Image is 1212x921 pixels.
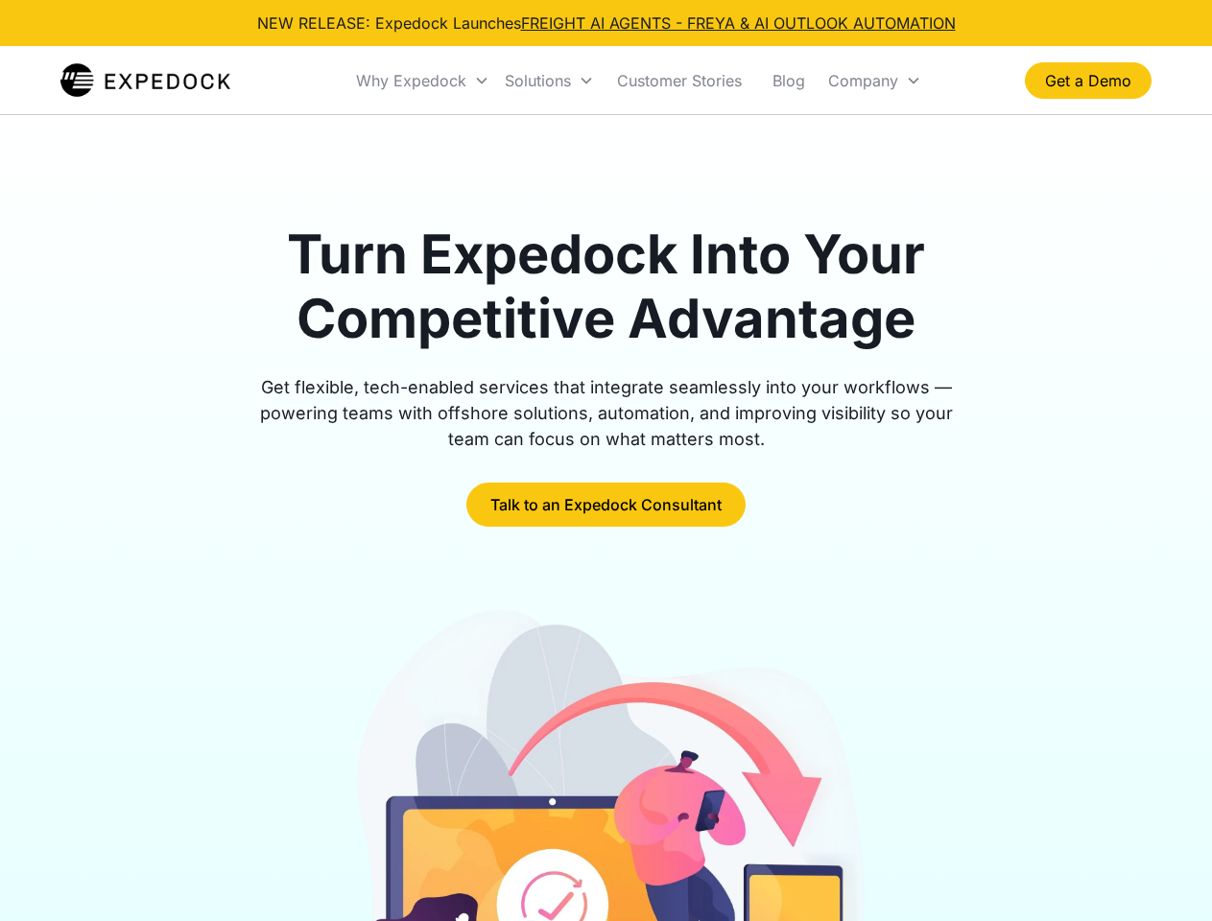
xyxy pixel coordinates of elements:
[348,48,497,113] div: Why Expedock
[1116,829,1212,921] iframe: Chat Widget
[828,71,898,90] div: Company
[60,61,230,100] img: Expedock Logo
[521,13,956,33] a: FREIGHT AI AGENTS - FREYA & AI OUTLOOK AUTOMATION
[466,483,746,527] a: Talk to an Expedock Consultant
[257,12,956,35] div: NEW RELEASE: Expedock Launches
[497,48,602,113] div: Solutions
[1025,62,1152,99] a: Get a Demo
[60,61,230,100] a: home
[820,48,929,113] div: Company
[602,48,757,113] a: Customer Stories
[356,71,466,90] div: Why Expedock
[238,223,975,351] h1: Turn Expedock Into Your Competitive Advantage
[505,71,571,90] div: Solutions
[757,48,820,113] a: Blog
[238,374,975,452] div: Get flexible, tech-enabled services that integrate seamlessly into your workflows — powering team...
